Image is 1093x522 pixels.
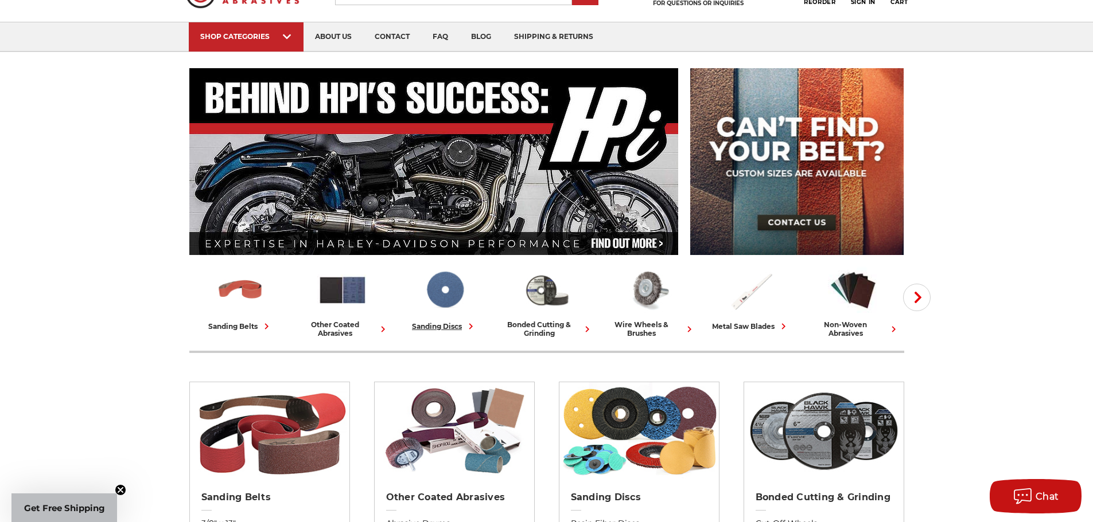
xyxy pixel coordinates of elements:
[602,265,695,337] a: wire wheels & brushes
[194,265,287,332] a: sanding belts
[200,32,292,41] div: SHOP CATEGORIES
[756,492,892,503] h2: Bonded Cutting & Grinding
[215,265,266,315] img: Sanding Belts
[190,382,349,480] img: Sanding Belts
[990,479,1082,513] button: Chat
[304,22,363,52] a: about us
[807,320,900,337] div: non-woven abrasives
[522,265,572,315] img: Bonded Cutting & Grinding
[24,503,105,513] span: Get Free Shipping
[115,484,126,496] button: Close teaser
[208,320,273,332] div: sanding belts
[726,265,776,315] img: Metal Saw Blades
[559,382,719,480] img: Sanding Discs
[386,492,523,503] h2: Other Coated Abrasives
[500,320,593,337] div: bonded cutting & grinding
[903,284,931,311] button: Next
[503,22,605,52] a: shipping & returns
[363,22,421,52] a: contact
[412,320,477,332] div: sanding discs
[296,265,389,337] a: other coated abrasives
[398,265,491,332] a: sanding discs
[460,22,503,52] a: blog
[375,382,534,480] img: Other Coated Abrasives
[571,492,707,503] h2: Sanding Discs
[712,320,789,332] div: metal saw blades
[419,265,470,315] img: Sanding Discs
[500,265,593,337] a: bonded cutting & grinding
[828,265,878,315] img: Non-woven Abrasives
[421,22,460,52] a: faq
[189,68,679,255] img: Banner for an interview featuring Horsepower Inc who makes Harley performance upgrades featured o...
[624,265,674,315] img: Wire Wheels & Brushes
[317,265,368,315] img: Other Coated Abrasives
[807,265,900,337] a: non-woven abrasives
[1036,491,1059,502] span: Chat
[690,68,904,255] img: promo banner for custom belts.
[296,320,389,337] div: other coated abrasives
[201,492,338,503] h2: Sanding Belts
[602,320,695,337] div: wire wheels & brushes
[705,265,798,332] a: metal saw blades
[11,493,117,522] div: Get Free ShippingClose teaser
[744,382,904,480] img: Bonded Cutting & Grinding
